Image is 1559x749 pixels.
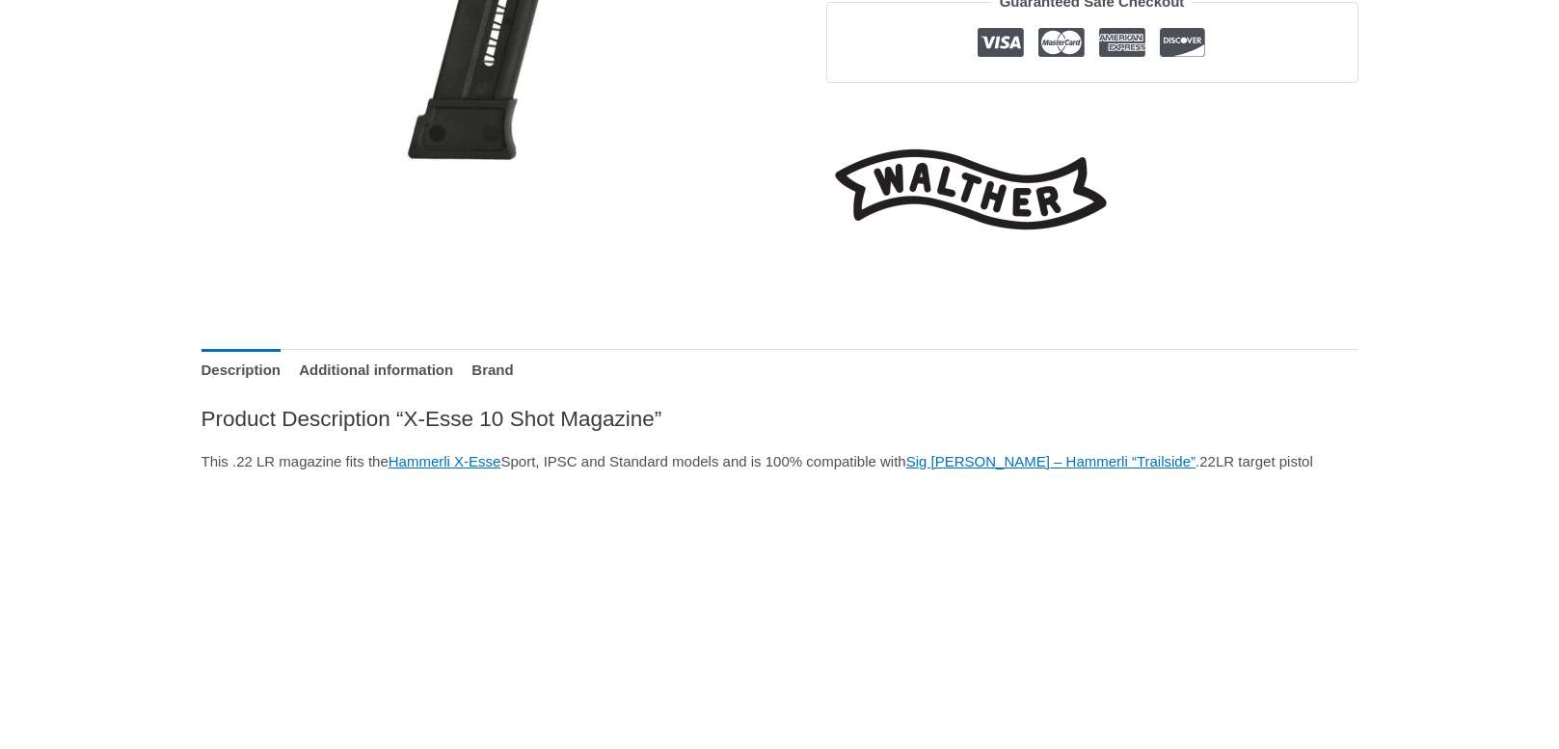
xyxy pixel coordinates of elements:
[202,448,1358,475] p: This .22 LR magazine fits the Sport, IPSC and Standard models and is 100% compatible with .22LR t...
[906,453,1196,469] a: Sig [PERSON_NAME] – Hammerli “Trailside”
[202,349,282,390] a: Description
[389,453,501,469] a: Hammerli X-Esse
[299,349,453,390] a: Additional information
[826,97,1358,120] iframe: Customer reviews powered by Trustpilot
[471,349,513,390] a: Brand
[826,135,1115,244] a: Walther
[202,405,1358,433] h2: Product Description “X-Esse 10 Shot Magazine”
